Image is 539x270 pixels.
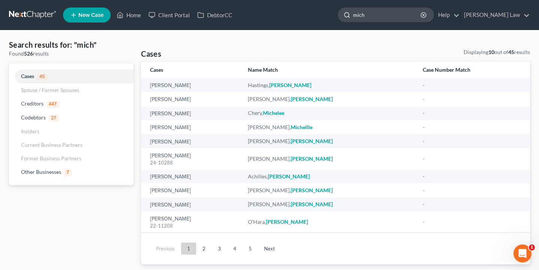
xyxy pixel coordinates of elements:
[150,125,191,130] a: [PERSON_NAME]
[248,173,411,180] div: Achilles,
[212,243,227,255] a: 3
[248,124,411,131] div: [PERSON_NAME],
[291,155,333,162] em: [PERSON_NAME]
[21,87,79,93] span: Spouse / Former Spouses
[258,243,281,255] a: Next
[9,111,134,125] a: Codebtors27
[434,8,459,22] a: Help
[291,124,312,130] em: Michellle
[513,244,531,262] iframe: Intercom live chat
[47,101,59,108] span: 447
[242,62,417,78] th: Name Match
[150,216,191,222] a: [PERSON_NAME]
[64,169,72,176] span: 7
[78,12,104,18] span: New Case
[269,82,311,88] em: [PERSON_NAME]
[423,81,521,89] div: -
[529,244,535,250] span: 1
[21,114,46,121] span: Codebtors
[417,62,530,78] th: Case Number Match
[268,173,310,179] em: [PERSON_NAME]
[423,155,521,163] div: -
[194,8,236,22] a: DebtorCC
[248,218,411,226] div: O'Hara,
[150,83,191,88] a: [PERSON_NAME]
[248,81,411,89] div: Hastings,
[291,187,333,193] em: [PERSON_NAME]
[113,8,145,22] a: Home
[150,97,191,102] a: [PERSON_NAME]
[291,96,333,102] em: [PERSON_NAME]
[141,62,242,78] th: Cases
[508,49,514,55] strong: 45
[9,125,134,138] a: Insiders
[150,139,191,145] a: [PERSON_NAME]
[248,95,411,103] div: [PERSON_NAME],
[291,138,333,144] em: [PERSON_NAME]
[24,50,33,57] strong: 526
[21,73,34,79] span: Cases
[423,201,521,208] div: -
[266,219,308,225] em: [PERSON_NAME]
[353,8,422,22] input: Search by name...
[141,48,161,59] h4: Cases
[248,137,411,145] div: [PERSON_NAME],
[464,48,530,56] div: Displaying out of results
[423,124,521,131] div: -
[21,100,44,107] span: Creditors
[197,243,212,255] a: 2
[21,155,81,161] span: Former Business Partners
[423,218,521,226] div: -
[9,83,134,97] a: Spouse / Former Spouses
[21,169,61,175] span: Other Businesses
[37,74,47,80] span: 45
[248,155,411,163] div: [PERSON_NAME],
[248,109,411,117] div: Chery,
[150,188,191,193] a: [PERSON_NAME]
[9,152,134,165] a: Former Business Partners
[291,201,333,207] em: [PERSON_NAME]
[150,202,191,208] a: [PERSON_NAME]
[21,142,83,148] span: Current Business Partners
[9,97,134,111] a: Creditors447
[21,128,39,134] span: Insiders
[150,222,236,229] div: 22-11208
[423,173,521,180] div: -
[423,137,521,145] div: -
[9,39,134,50] h4: Search results for: "mich"
[227,243,242,255] a: 4
[423,95,521,103] div: -
[9,50,134,57] div: Found results
[145,8,194,22] a: Client Portal
[181,243,196,255] a: 1
[150,153,191,158] a: [PERSON_NAME]
[460,8,530,22] a: [PERSON_NAME] Law
[150,174,191,179] a: [PERSON_NAME]
[423,187,521,194] div: -
[9,69,134,83] a: Cases45
[243,243,258,255] a: 5
[488,49,494,55] strong: 10
[150,159,236,166] div: 24-10288
[248,201,411,208] div: [PERSON_NAME],
[9,165,134,179] a: Other Businesses7
[9,138,134,152] a: Current Business Partners
[150,111,191,116] a: [PERSON_NAME]
[49,115,59,122] span: 27
[423,109,521,117] div: -
[248,187,411,194] div: [PERSON_NAME],
[263,110,284,116] em: Michelee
